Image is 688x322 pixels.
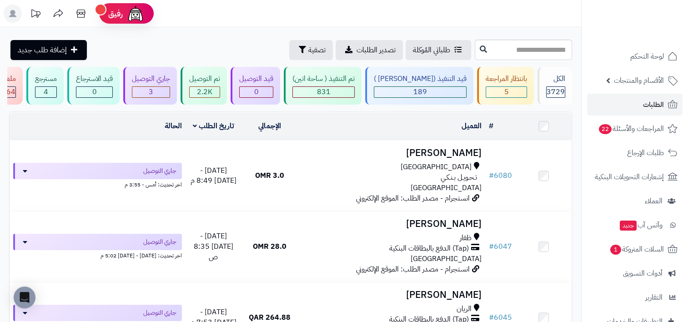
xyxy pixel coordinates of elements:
div: 464 [2,87,15,97]
a: إشعارات التحويلات البنكية [587,166,683,188]
div: 0 [76,87,112,97]
div: 4 [35,87,56,97]
a: طلبات الإرجاع [587,142,683,164]
a: #6047 [488,241,512,252]
div: قيد التنفيذ ([PERSON_NAME] ) [374,74,467,84]
button: تصفية [289,40,333,60]
a: وآتس آبجديد [587,214,683,236]
span: 831 [317,86,331,97]
span: 464 [2,86,15,97]
span: انستجرام - مصدر الطلب: الموقع الإلكتروني [356,264,469,275]
div: 189 [374,87,466,97]
a: أدوات التسويق [587,262,683,284]
span: إضافة طلب جديد [18,45,67,55]
div: تم التوصيل [189,74,220,84]
a: جاري التوصيل 3 [121,67,179,105]
a: الكل3729 [536,67,574,105]
span: 3 [149,86,153,97]
a: تم التوصيل 2.2K [179,67,229,105]
span: 5 [504,86,509,97]
a: الإجمالي [258,121,281,131]
span: طلبات الإرجاع [627,146,664,159]
span: 0 [92,86,97,97]
span: انستجرام - مصدر الطلب: الموقع الإلكتروني [356,193,469,204]
span: 4 [44,86,48,97]
a: قيد الاسترجاع 0 [65,67,121,105]
a: بانتظار المراجعة 5 [475,67,536,105]
span: 189 [413,86,427,97]
span: [DATE] - [DATE] 8:35 ص [194,231,233,262]
span: [GEOGRAPHIC_DATA] [410,182,481,193]
img: ai-face.png [126,5,145,23]
a: لوحة التحكم [587,45,683,67]
div: تم التنفيذ ( ساحة اتين) [292,74,355,84]
span: الريان [456,304,471,314]
div: قيد الاسترجاع [76,74,113,84]
span: جاري التوصيل [143,308,176,317]
a: المراجعات والأسئلة22 [587,118,683,140]
div: الكل [546,74,565,84]
span: # [488,241,493,252]
span: جديد [620,221,637,231]
div: قيد التوصيل [239,74,273,84]
span: 28.0 OMR [253,241,286,252]
h3: [PERSON_NAME] [301,290,482,300]
div: 0 [240,87,273,97]
a: قيد التنفيذ ([PERSON_NAME] ) 189 [363,67,475,105]
span: [GEOGRAPHIC_DATA] [400,162,471,172]
span: 3.0 OMR [255,170,284,181]
span: [DATE] - [DATE] 8:49 م [191,165,236,186]
div: 5 [486,87,527,97]
a: قيد التوصيل 0 [229,67,282,105]
a: تاريخ الطلب [193,121,234,131]
span: التقارير [645,291,663,304]
span: الأقسام والمنتجات [614,74,664,87]
span: جاري التوصيل [143,166,176,176]
a: تم التنفيذ ( ساحة اتين) 831 [282,67,363,105]
a: طلباتي المُوكلة [406,40,471,60]
a: العميل [461,121,481,131]
div: بانتظار المراجعة [486,74,527,84]
div: Open Intercom Messenger [14,287,35,308]
div: 831 [293,87,354,97]
span: لوحة التحكم [630,50,664,63]
a: السلات المتروكة1 [587,238,683,260]
span: العملاء [645,195,663,207]
div: اخر تحديث: [DATE] - [DATE] 5:02 م [13,250,182,260]
span: تصدير الطلبات [357,45,396,55]
span: السلات المتروكة [609,243,664,256]
a: الطلبات [587,94,683,116]
div: 3 [132,87,170,97]
span: 1 [610,245,621,255]
span: 22 [599,124,612,134]
h3: [PERSON_NAME] [301,219,482,229]
span: ظفار [459,233,471,243]
img: logo-2.png [626,25,679,44]
span: # [488,170,493,181]
a: مسترجع 4 [25,67,65,105]
span: جاري التوصيل [143,237,176,247]
div: 2233 [190,87,220,97]
span: وآتس آب [619,219,663,231]
span: أدوات التسويق [623,267,663,280]
a: التقارير [587,287,683,308]
span: طلباتي المُوكلة [413,45,450,55]
span: تـحـويـل بـنـكـي [440,172,477,183]
span: (Tap) الدفع بالبطاقات البنكية [389,243,468,254]
span: رفيق [108,8,123,19]
span: 2.2K [197,86,212,97]
span: المراجعات والأسئلة [598,122,664,135]
div: اخر تحديث: أمس - 3:55 م [13,179,182,189]
a: # [488,121,493,131]
span: تصفية [308,45,326,55]
a: تصدير الطلبات [336,40,403,60]
a: #6080 [488,170,512,181]
a: الحالة [165,121,182,131]
span: 0 [254,86,259,97]
h3: [PERSON_NAME] [301,148,482,158]
a: العملاء [587,190,683,212]
span: إشعارات التحويلات البنكية [595,171,664,183]
div: ملغي [1,74,16,84]
div: مسترجع [35,74,57,84]
a: إضافة طلب جديد [10,40,87,60]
